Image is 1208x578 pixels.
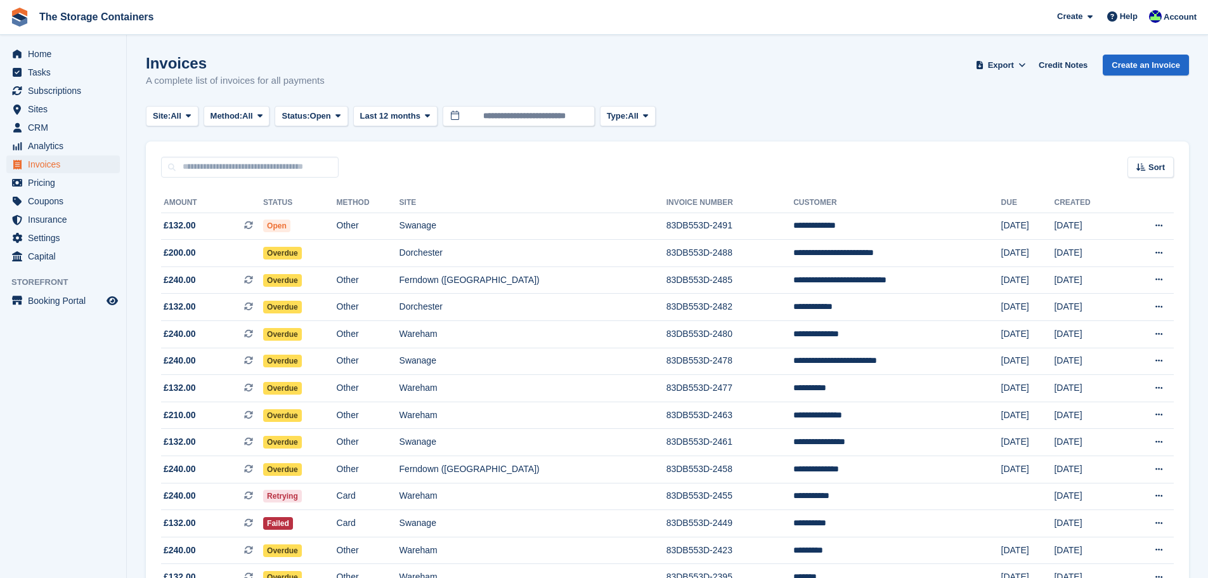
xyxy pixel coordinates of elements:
span: Tasks [28,63,104,81]
th: Created [1054,193,1123,213]
a: Create an Invoice [1103,55,1189,76]
span: Insurance [28,211,104,228]
th: Customer [793,193,1001,213]
span: £240.00 [164,463,196,476]
span: Pricing [28,174,104,192]
td: [DATE] [1001,456,1055,483]
td: [DATE] [1054,402,1123,429]
span: £240.00 [164,489,196,502]
a: menu [6,174,120,192]
span: Retrying [263,490,302,502]
a: menu [6,211,120,228]
span: Overdue [263,544,302,557]
td: Wareham [399,321,666,348]
span: £132.00 [164,381,196,395]
td: [DATE] [1001,375,1055,402]
span: Home [28,45,104,63]
th: Amount [161,193,263,213]
td: Other [337,456,399,483]
a: menu [6,82,120,100]
span: £132.00 [164,516,196,530]
span: All [628,110,639,122]
td: Other [337,537,399,564]
a: menu [6,119,120,136]
span: Open [310,110,331,122]
span: Last 12 months [360,110,420,122]
td: [DATE] [1054,537,1123,564]
span: All [171,110,181,122]
td: 83DB553D-2458 [666,456,794,483]
span: Sort [1148,161,1165,174]
a: Preview store [105,293,120,308]
td: Card [337,483,399,510]
td: [DATE] [1001,266,1055,294]
span: £240.00 [164,273,196,287]
td: [DATE] [1054,429,1123,456]
span: Storefront [11,276,126,289]
td: [DATE] [1001,537,1055,564]
td: Other [337,294,399,321]
td: 83DB553D-2423 [666,537,794,564]
button: Last 12 months [353,106,438,127]
h1: Invoices [146,55,325,72]
td: 83DB553D-2463 [666,402,794,429]
span: Open [263,220,290,232]
td: [DATE] [1001,321,1055,348]
td: 83DB553D-2477 [666,375,794,402]
img: Stacy Williams [1149,10,1162,23]
td: [DATE] [1001,402,1055,429]
td: Other [337,321,399,348]
td: 83DB553D-2478 [666,348,794,375]
td: Swanage [399,429,666,456]
button: Status: Open [275,106,347,127]
span: Help [1120,10,1138,23]
span: £240.00 [164,544,196,557]
td: 83DB553D-2480 [666,321,794,348]
span: Overdue [263,436,302,449]
td: 83DB553D-2449 [666,510,794,537]
td: [DATE] [1054,266,1123,294]
span: Sites [28,100,104,118]
td: [DATE] [1054,321,1123,348]
span: £200.00 [164,246,196,259]
a: menu [6,155,120,173]
td: 83DB553D-2485 [666,266,794,294]
td: Wareham [399,375,666,402]
span: Analytics [28,137,104,155]
td: [DATE] [1001,348,1055,375]
td: Swanage [399,213,666,240]
td: Swanage [399,510,666,537]
span: Overdue [263,463,302,476]
span: Capital [28,247,104,265]
td: [DATE] [1054,510,1123,537]
a: menu [6,45,120,63]
span: Overdue [263,301,302,313]
td: [DATE] [1054,294,1123,321]
span: Settings [28,229,104,247]
td: Other [337,402,399,429]
td: [DATE] [1001,294,1055,321]
button: Site: All [146,106,198,127]
th: Method [337,193,399,213]
td: Wareham [399,537,666,564]
td: Other [337,266,399,294]
span: Subscriptions [28,82,104,100]
td: 83DB553D-2461 [666,429,794,456]
button: Type: All [600,106,656,127]
td: Ferndown ([GEOGRAPHIC_DATA]) [399,266,666,294]
td: 83DB553D-2488 [666,240,794,267]
td: Wareham [399,483,666,510]
th: Due [1001,193,1055,213]
span: Export [988,59,1014,72]
a: The Storage Containers [34,6,159,27]
a: menu [6,137,120,155]
span: Overdue [263,382,302,395]
span: Method: [211,110,243,122]
a: menu [6,292,120,310]
td: [DATE] [1001,429,1055,456]
span: Site: [153,110,171,122]
span: Overdue [263,274,302,287]
td: [DATE] [1054,483,1123,510]
span: Overdue [263,247,302,259]
span: Account [1164,11,1197,23]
